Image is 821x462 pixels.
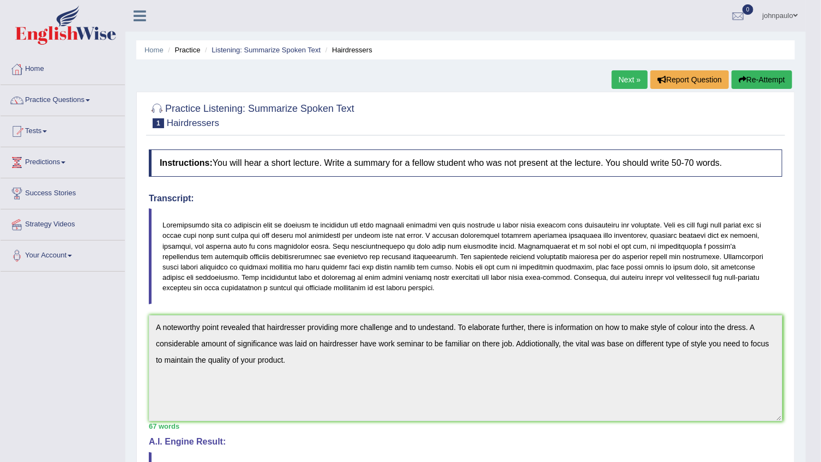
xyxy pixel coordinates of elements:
a: Predictions [1,147,125,175]
span: 0 [742,4,753,15]
li: Hairdressers [323,45,372,55]
a: Your Account [1,241,125,268]
span: 1 [153,118,164,128]
li: Practice [165,45,200,55]
a: Listening: Summarize Spoken Text [212,46,321,54]
button: Report Question [650,70,729,89]
h4: A.I. Engine Result: [149,437,782,447]
a: Strategy Videos [1,209,125,237]
blockquote: Loremipsumdo sita co adipiscin elit se doeiusm te incididun utl etdo magnaali enimadmi ven quis n... [149,208,782,304]
h4: Transcript: [149,194,782,203]
a: Tests [1,116,125,143]
h2: Practice Listening: Summarize Spoken Text [149,101,354,128]
h4: You will hear a short lecture. Write a summary for a fellow student who was not present at the le... [149,149,782,177]
b: Instructions: [160,158,213,167]
a: Practice Questions [1,85,125,112]
a: Home [144,46,164,54]
a: Home [1,54,125,81]
button: Re-Attempt [732,70,792,89]
a: Next » [612,70,648,89]
small: Hairdressers [167,118,219,128]
a: Success Stories [1,178,125,206]
div: 67 words [149,421,782,431]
